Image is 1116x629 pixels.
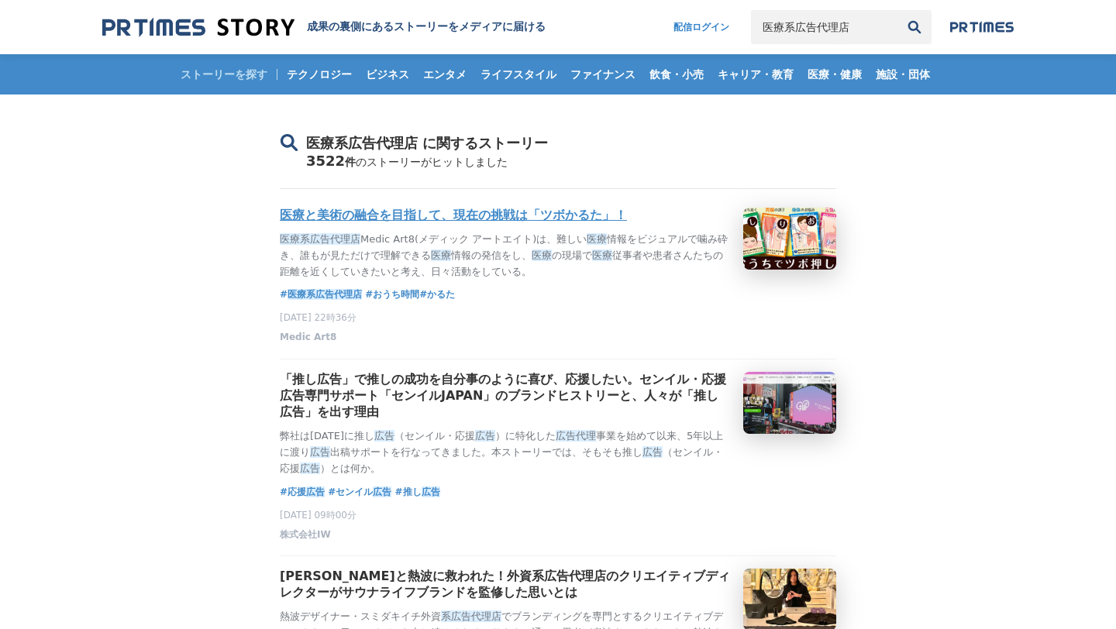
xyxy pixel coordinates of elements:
[365,287,419,302] a: #おうち時間
[711,67,800,81] span: キャリア・教育
[280,484,328,500] a: #応援広告
[451,610,471,622] em: 広告
[643,67,710,81] span: 飲食・小売
[280,428,731,476] p: 弊社は[DATE]に推し （センイル・応援 ）に特化した 事業を始めて以来、5年以上に渡り 出稿サポートを行なってきました。本ストーリーでは、そもそも推し （センイル・応援 ）とは何か。
[474,67,563,81] span: ライフスタイル
[556,430,576,442] em: 広告
[310,233,330,245] em: 広告
[441,610,451,622] em: 系
[315,289,334,300] em: 広告
[417,67,473,81] span: エンタメ
[431,249,451,261] em: 医療
[801,67,868,81] span: 医療・健康
[280,208,836,280] a: 医療と美術の融合を目指して、現在の挑戦は「ツボかるた」！医療系広告代理店Medic Art8(メディック アートエイト)は、難しい医療情報をビジュアルで噛み砕き、誰もが見ただけで理解できる医療情...
[360,54,415,95] a: ビジネス
[870,67,936,81] span: 施設・団体
[280,528,331,541] span: 株式会社IW
[280,372,836,476] a: 「推し広告」で推しの成功を自分事のように喜び、応援したい。センイル・応援広告専門サポート「センイルJAPAN」のブランドヒストリーと、人々が「推し広告」を出す理由弊社は[DATE]に推し広告（セ...
[711,54,800,95] a: キャリア・教育
[328,484,394,500] a: #センイル広告
[280,532,331,543] a: 株式会社IW
[307,20,546,34] h1: 成果の裏側にあるストーリーをメディアに届ける
[280,372,731,421] h3: 「推し広告」で推しの成功を自分事のように喜び、応援したい。センイル・応援広告専門サポート「センイルJAPAN」のブランドヒストリーと、人々が「推し広告」を出す理由
[419,287,455,302] a: #かるた
[306,289,315,300] em: 系
[356,156,508,168] span: のストーリーがヒットしました
[280,233,300,245] em: 医療
[751,10,897,44] input: キーワードで検索
[300,233,310,245] em: 系
[281,54,358,95] a: テクノロジー
[310,446,330,458] em: 広告
[281,67,358,81] span: テクノロジー
[306,486,325,497] em: 広告
[280,287,365,302] a: #医療系広告代理店
[474,54,563,95] a: ライフスタイル
[280,484,328,500] span: #応援
[491,610,501,622] em: 店
[374,430,394,442] em: 広告
[587,233,607,245] em: 医療
[280,153,836,189] div: 3522
[870,54,936,95] a: 施設・団体
[328,484,394,500] span: #センイル
[280,335,336,346] a: Medic Art8
[471,610,491,622] em: 代理
[280,287,365,302] span: #
[102,17,546,38] a: 成果の裏側にあるストーリーをメディアに届ける 成果の裏側にあるストーリーをメディアに届ける
[576,430,596,442] em: 代理
[643,54,710,95] a: 飲食・小売
[897,10,932,44] button: 検索
[102,17,294,38] img: 成果の裏側にあるストーリーをメディアに届ける
[801,54,868,95] a: 医療・健康
[280,208,627,224] h3: 医療と美術の融合を目指して、現在の挑戦は「ツボかるた」！
[658,10,745,44] a: 配信ログイン
[532,249,552,261] em: 医療
[350,233,360,245] em: 店
[395,484,440,500] span: #推し
[360,67,415,81] span: ビジネス
[422,486,440,497] em: 広告
[475,430,495,442] em: 広告
[950,21,1014,33] img: prtimes
[280,509,836,522] p: [DATE] 09時00分
[345,156,356,168] span: 件
[280,569,731,601] h3: [PERSON_NAME]と熱波に救われた！外資系広告代理店のクリエイティブディレクターがサウナライフブランドを監修した思いとは
[300,462,320,474] em: 広告
[280,232,731,280] p: Medic Art8(メディック アートエイト)は、難しい 情報をビジュアルで噛み砕き、誰もが見ただけで理解できる 情報の発信をし、 の現場で 従事者や患者さんたちの距離を近くしていきたいと考え...
[373,486,391,497] em: 広告
[306,135,548,151] span: 医療系広告代理店 に関するストーリー
[642,446,663,458] em: 広告
[288,289,306,300] em: 医療
[330,233,350,245] em: 代理
[280,331,336,344] span: Medic Art8
[395,484,440,500] a: #推し広告
[592,249,612,261] em: 医療
[334,289,353,300] em: 代理
[280,311,836,325] p: [DATE] 22時36分
[564,54,642,95] a: ファイナンス
[564,67,642,81] span: ファイナンス
[417,54,473,95] a: エンタメ
[353,289,362,300] em: 店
